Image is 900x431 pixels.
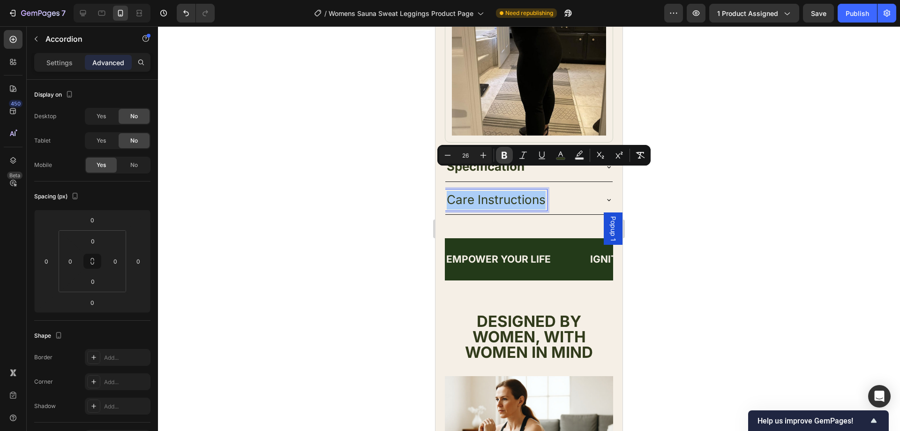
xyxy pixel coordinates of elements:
div: 450 [9,100,22,107]
div: Corner [34,378,53,386]
button: 1 product assigned [709,4,799,23]
span: Yes [97,136,106,145]
div: Add... [104,402,148,411]
span: No [130,136,138,145]
span: / [324,8,327,18]
div: Shape [34,330,64,342]
span: Care Instructions [11,166,110,181]
input: 0px [63,254,77,268]
input: 0px [108,254,122,268]
div: Editor contextual toolbar [437,145,651,166]
input: 0 [131,254,145,268]
input: 0 [83,295,102,310]
span: DESIGNED BY WOMEN, WITH WOMEN IN MIND [30,286,157,335]
p: IGNITE YOUR CONFIDENCE [155,224,285,242]
div: Open Intercom Messenger [868,385,891,408]
span: No [130,112,138,121]
div: Undo/Redo [177,4,215,23]
input: 0 [83,213,102,227]
p: 7 [61,8,66,19]
p: EMPOWER YOUR LIFE [11,224,115,242]
div: Rich Text Editor. Editing area: main [10,163,112,185]
div: Beta [7,172,22,179]
span: Yes [97,112,106,121]
div: Add... [104,354,148,362]
div: Display on [34,89,75,101]
p: Accordion [45,33,125,45]
span: No [130,161,138,169]
div: Spacing (px) [34,190,81,203]
strong: Specification [11,133,89,147]
div: Rich Text Editor. Editing area: main [10,130,90,151]
input: 0 [39,254,53,268]
span: Womens Sauna Sweat Leggings Product Page [329,8,473,18]
button: 7 [4,4,70,23]
div: Shadow [34,402,56,410]
button: Show survey - Help us improve GemPages! [757,415,879,426]
input: 0px [83,274,102,288]
button: Save [803,4,834,23]
span: Save [811,9,826,17]
iframe: Design area [435,26,622,431]
button: Publish [838,4,877,23]
span: Yes [97,161,106,169]
p: Advanced [92,58,124,68]
div: Add... [104,378,148,386]
p: Settings [46,58,73,68]
input: 0px [83,234,102,248]
div: Border [34,353,52,362]
div: Desktop [34,112,56,121]
div: Mobile [34,161,52,169]
span: Help us improve GemPages! [757,416,868,425]
span: Need republishing [505,9,553,17]
div: Publish [846,8,869,18]
div: Tablet [34,136,51,145]
span: 1 product assigned [717,8,778,18]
